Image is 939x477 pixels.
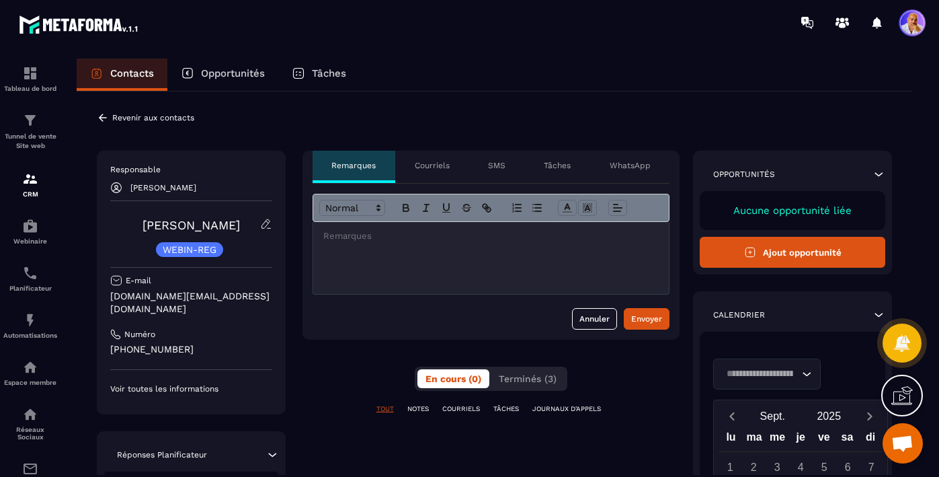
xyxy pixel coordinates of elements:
div: Search for option [713,359,821,390]
p: Tâches [544,160,571,171]
p: JOURNAUX D'APPELS [532,404,601,414]
p: TOUT [376,404,394,414]
div: je [789,428,813,451]
a: formationformationTableau de bord [3,55,57,102]
p: WEBIN-REG [163,245,216,254]
img: social-network [22,406,38,423]
p: Tunnel de vente Site web [3,132,57,151]
p: [PERSON_NAME] [130,183,196,192]
div: ma [743,428,766,451]
img: formation [22,65,38,81]
a: Tâches [278,59,360,91]
button: Envoyer [624,308,669,330]
button: Next month [857,407,882,425]
div: me [766,428,789,451]
a: automationsautomationsEspace membre [3,349,57,396]
p: Opportunités [713,169,775,180]
div: ve [813,428,836,451]
div: Ouvrir le chat [883,423,923,464]
img: formation [22,112,38,129]
img: logo [19,12,140,36]
p: Réseaux Sociaux [3,426,57,441]
p: COURRIELS [442,404,480,414]
a: social-networksocial-networkRéseaux Sociaux [3,396,57,451]
p: [PHONE_NUMBER] [110,343,272,356]
p: [DOMAIN_NAME][EMAIL_ADDRESS][DOMAIN_NAME] [110,290,272,316]
a: [PERSON_NAME] [142,218,240,232]
p: E-mail [126,275,151,286]
p: Remarques [331,160,376,171]
img: scheduler [22,265,38,281]
p: Aucune opportunité liée [713,205,872,217]
button: En cours (0) [417,369,489,388]
p: Réponses Planificateur [117,449,207,460]
p: Revenir aux contacts [112,113,194,122]
p: CRM [3,190,57,198]
button: Open months overlay [744,404,801,428]
p: NOTES [407,404,429,414]
p: Tâches [312,67,346,79]
a: Contacts [77,59,167,91]
p: Contacts [110,67,154,79]
p: Tableau de bord [3,85,57,92]
a: schedulerschedulerPlanificateur [3,255,57,302]
div: lu [719,428,743,451]
button: Open years overlay [801,404,857,428]
span: En cours (0) [425,373,481,384]
button: Terminés (3) [491,369,565,388]
a: formationformationTunnel de vente Site web [3,102,57,161]
button: Ajout opportunité [700,237,885,268]
p: Responsable [110,164,272,175]
img: automations [22,218,38,234]
p: WhatsApp [610,160,651,171]
img: automations [22,359,38,375]
div: sa [835,428,859,451]
a: Opportunités [167,59,278,91]
p: Automatisations [3,332,57,339]
img: formation [22,171,38,187]
p: Numéro [124,329,155,340]
p: Opportunités [201,67,265,79]
p: TÂCHES [493,404,519,414]
p: Courriels [415,160,450,171]
img: email [22,461,38,477]
div: di [859,428,883,451]
p: Calendrier [713,309,765,320]
img: automations [22,312,38,328]
a: automationsautomationsAutomatisations [3,302,57,349]
span: Terminés (3) [499,373,557,384]
button: Annuler [572,308,617,330]
p: Planificateur [3,285,57,292]
a: automationsautomationsWebinaire [3,208,57,255]
a: formationformationCRM [3,161,57,208]
button: Previous month [719,407,744,425]
input: Search for option [722,367,799,381]
p: Webinaire [3,237,57,245]
p: SMS [488,160,505,171]
p: Espace membre [3,379,57,386]
div: Envoyer [631,312,662,326]
p: Voir toutes les informations [110,383,272,394]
